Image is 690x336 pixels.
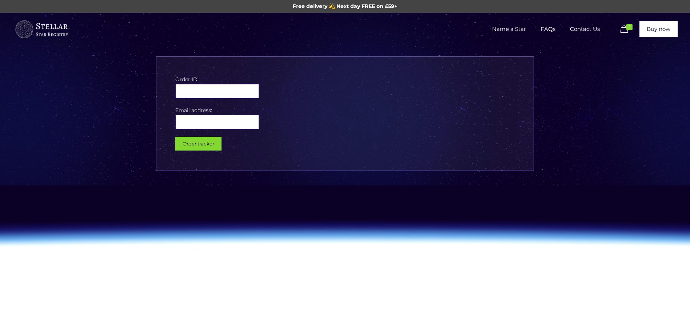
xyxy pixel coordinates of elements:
span: Contact Us [563,18,607,40]
span: Name a Star [485,18,533,40]
span: Free delivery 💫 Next day FREE on £59+ [293,3,397,9]
span: 1 [626,24,633,30]
a: Buy now [639,21,678,37]
a: Name a Star [485,13,533,45]
span: FAQs [533,18,563,40]
a: Contact Us [563,13,607,45]
img: buyastar-logo-transparent [14,19,69,40]
a: Buy a Star [14,13,69,45]
input: Order tracker [175,137,222,151]
form: Order ID: Email address: [175,75,515,156]
a: FAQs [533,13,563,45]
a: 1 [618,25,636,34]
